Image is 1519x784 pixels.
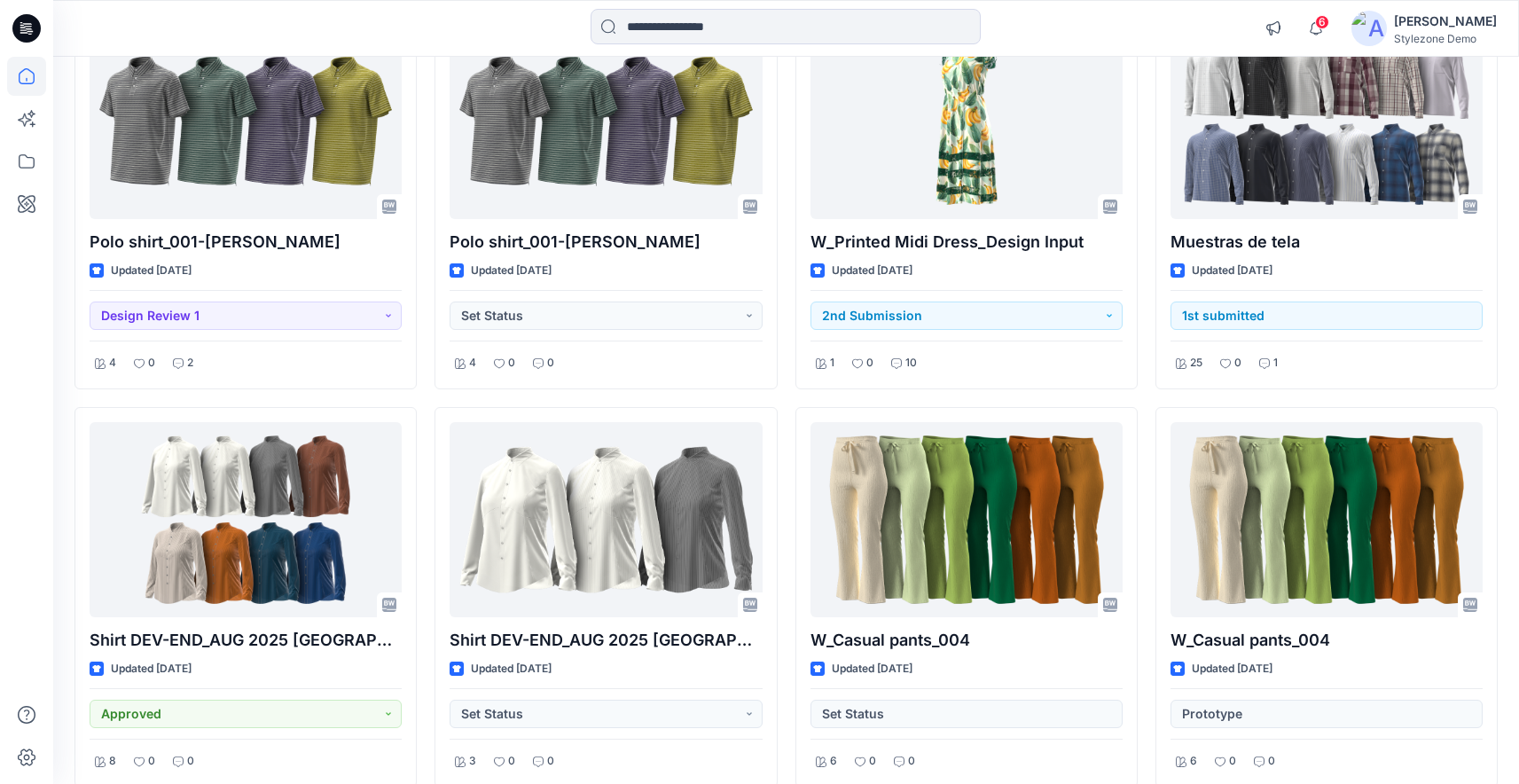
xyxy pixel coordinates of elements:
p: 0 [1234,354,1241,372]
p: Polo shirt_001-[PERSON_NAME] [450,230,762,255]
p: Updated [DATE] [1192,660,1272,678]
p: Updated [DATE] [1192,262,1272,280]
p: 25 [1190,354,1202,372]
p: 0 [1229,752,1236,771]
p: 8 [109,752,116,771]
p: Polo shirt_001-[PERSON_NAME] [90,230,402,255]
p: 0 [148,752,155,771]
p: 4 [469,354,476,372]
p: Shirt DEV-END_AUG 2025 [GEOGRAPHIC_DATA] [90,628,402,653]
a: Shirt DEV-END_AUG 2025 Segev [90,422,402,617]
p: 10 [905,354,917,372]
p: Updated [DATE] [471,262,552,280]
p: 0 [547,354,554,372]
p: Shirt DEV-END_AUG 2025 [GEOGRAPHIC_DATA] [450,628,762,653]
p: W_Casual pants_004 [810,628,1123,653]
p: 1 [1273,354,1278,372]
p: 2 [187,354,193,372]
p: 0 [866,354,873,372]
p: 0 [148,354,155,372]
div: [PERSON_NAME] [1394,11,1497,32]
div: Stylezone Demo [1394,32,1497,45]
a: Polo shirt_001-Arpita [450,24,762,219]
p: Muestras de tela [1171,230,1483,255]
p: 1 [830,354,834,372]
p: 0 [508,752,515,771]
p: 4 [109,354,116,372]
img: avatar [1351,11,1387,46]
a: Polo shirt_001-Arpita [90,24,402,219]
a: W_Casual pants_004 [810,422,1123,617]
p: 0 [869,752,876,771]
p: 0 [187,752,194,771]
p: Updated [DATE] [832,660,912,678]
a: Muestras de tela [1171,24,1483,219]
p: Updated [DATE] [832,262,912,280]
p: 6 [1190,752,1197,771]
p: W_Casual pants_004 [1171,628,1483,653]
p: 0 [547,752,554,771]
a: W_Printed Midi Dress_Design Input [810,24,1123,219]
a: Shirt DEV-END_AUG 2025 Segev [450,422,762,617]
span: 6 [1315,15,1329,29]
p: Updated [DATE] [111,262,192,280]
p: 3 [469,752,476,771]
p: 0 [1268,752,1275,771]
p: 0 [908,752,915,771]
p: Updated [DATE] [111,660,192,678]
p: 0 [508,354,515,372]
p: 6 [830,752,837,771]
p: Updated [DATE] [471,660,552,678]
p: W_Printed Midi Dress_Design Input [810,230,1123,255]
a: W_Casual pants_004 [1171,422,1483,617]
